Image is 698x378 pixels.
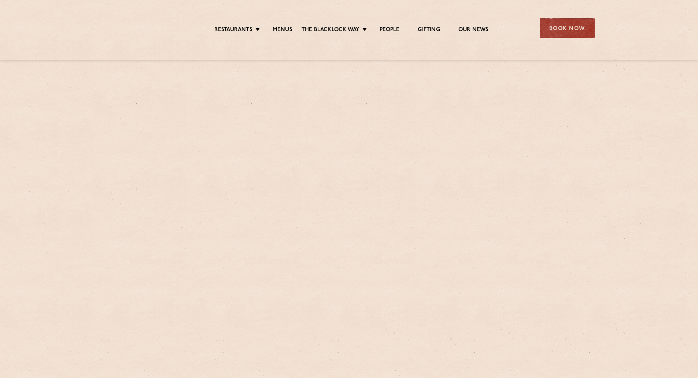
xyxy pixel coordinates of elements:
[273,26,292,34] a: Menus
[458,26,489,34] a: Our News
[418,26,440,34] a: Gifting
[214,26,252,34] a: Restaurants
[380,26,399,34] a: People
[104,7,167,49] img: svg%3E
[302,26,359,34] a: The Blacklock Way
[540,18,595,38] div: Book Now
